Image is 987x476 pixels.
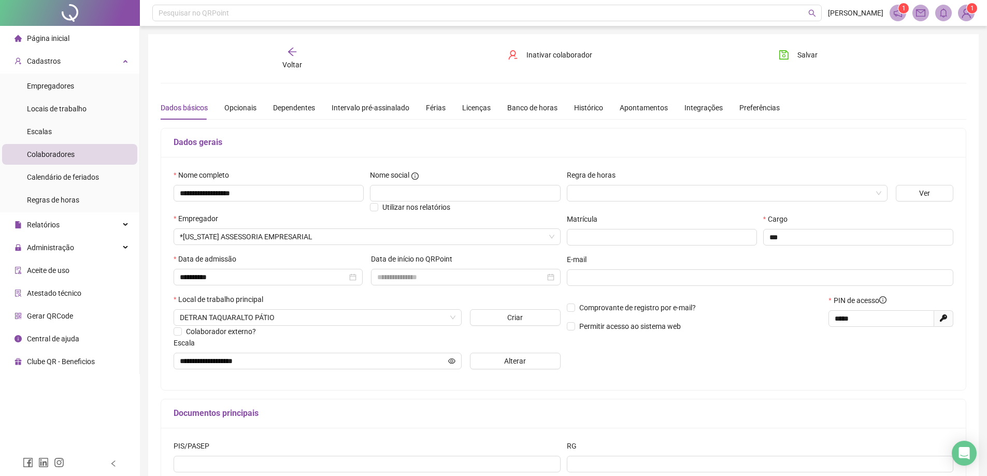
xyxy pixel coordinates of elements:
label: Data de admissão [174,253,243,265]
div: Intervalo pré-assinalado [332,102,409,113]
span: file [15,221,22,228]
label: Nome completo [174,169,236,181]
span: solution [15,290,22,297]
span: Alterar [504,355,526,367]
label: Regra de horas [567,169,622,181]
span: Ver [919,187,930,199]
label: Local de trabalho principal [174,294,270,305]
label: E-mail [567,254,593,265]
span: save [779,50,789,60]
div: Licenças [462,102,491,113]
div: Banco de horas [507,102,557,113]
span: Regras de horas [27,196,79,204]
span: Atestado técnico [27,289,81,297]
span: home [15,35,22,42]
span: Administração [27,243,74,252]
span: qrcode [15,312,22,320]
span: *MONTANA ASSESSORIA EMPRESARIAL [180,229,554,244]
span: Voltar [282,61,302,69]
span: Empregadores [27,82,74,90]
h5: Documentos principais [174,407,953,420]
span: Aceite de uso [27,266,69,275]
span: Colaboradores [27,150,75,158]
div: Opcionais [224,102,256,113]
span: bell [939,8,948,18]
span: Permitir acesso ao sistema web [579,322,681,330]
span: audit [15,267,22,274]
span: info-circle [411,172,419,180]
span: Central de ajuda [27,335,79,343]
label: Empregador [174,213,225,224]
span: facebook [23,457,33,468]
div: Histórico [574,102,603,113]
span: user-add [15,57,22,65]
button: Salvar [771,47,825,63]
span: [PERSON_NAME] [828,7,883,19]
span: Relatórios [27,221,60,229]
span: Salvar [797,49,818,61]
span: Página inicial [27,34,69,42]
span: Utilizar nos relatórios [382,203,450,211]
div: Dados básicos [161,102,208,113]
label: Escala [174,337,202,349]
span: Cadastros [27,57,61,65]
span: PIN de acesso [834,295,886,306]
div: Open Intercom Messenger [952,441,977,466]
span: DETRAN TAQUARALTO PÁTIO [180,310,455,325]
div: Apontamentos [620,102,668,113]
span: eye [448,357,455,365]
label: RG [567,440,583,452]
span: Nome social [370,169,409,181]
sup: 1 [898,3,909,13]
span: lock [15,244,22,251]
button: Criar [470,309,561,326]
span: Locais de trabalho [27,105,87,113]
span: Clube QR - Beneficios [27,357,95,366]
span: notification [893,8,903,18]
span: gift [15,358,22,365]
sup: Atualize o seu contato no menu Meus Dados [967,3,977,13]
span: Comprovante de registro por e-mail? [579,304,696,312]
label: Data de início no QRPoint [371,253,459,265]
div: Dependentes [273,102,315,113]
label: Matrícula [567,213,604,225]
div: Preferências [739,102,780,113]
button: Alterar [470,353,561,369]
span: Escalas [27,127,52,136]
span: Colaborador externo? [186,327,256,336]
span: user-delete [508,50,518,60]
div: Férias [426,102,446,113]
span: info-circle [15,335,22,342]
span: 1 [902,5,906,12]
span: instagram [54,457,64,468]
span: linkedin [38,457,49,468]
span: Calendário de feriados [27,173,99,181]
label: Cargo [763,213,794,225]
span: search [808,9,816,17]
span: arrow-left [287,47,297,57]
div: Integrações [684,102,723,113]
span: info-circle [879,296,886,304]
label: PIS/PASEP [174,440,216,452]
span: Inativar colaborador [526,49,592,61]
button: Ver [896,185,953,201]
span: 1 [970,5,974,12]
h5: Dados gerais [174,136,953,149]
span: Criar [507,312,523,323]
span: Gerar QRCode [27,312,73,320]
img: 91023 [959,5,974,21]
span: mail [916,8,925,18]
button: Inativar colaborador [500,47,600,63]
span: left [110,460,117,467]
